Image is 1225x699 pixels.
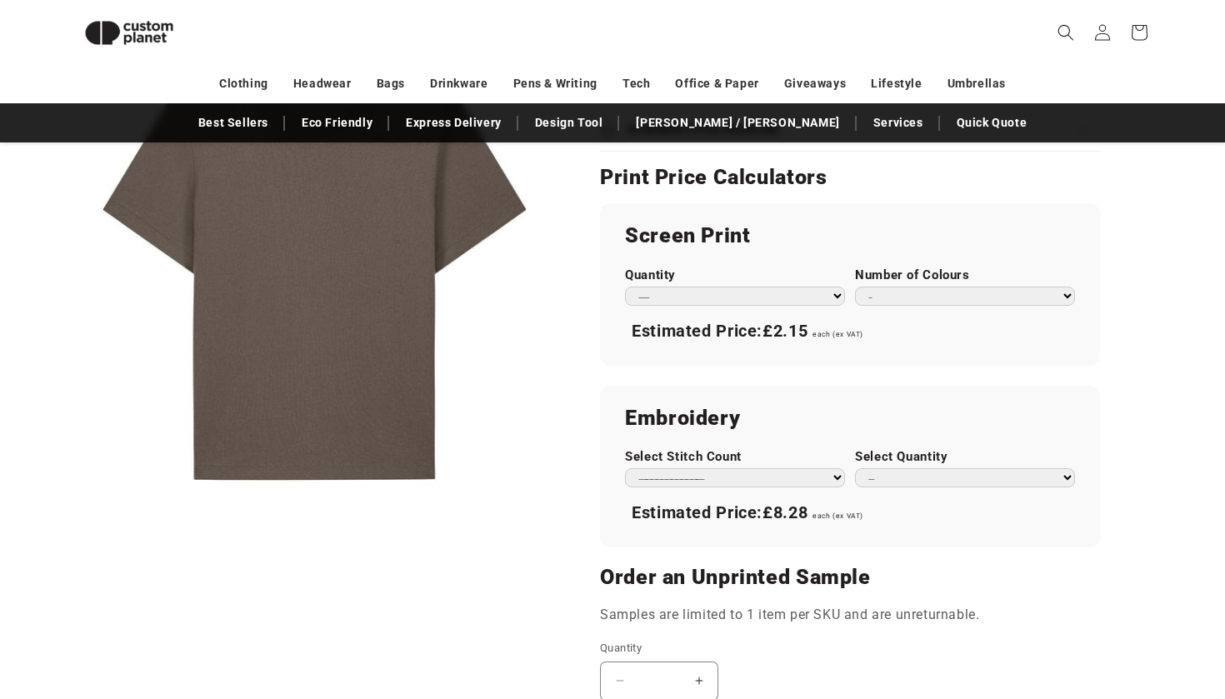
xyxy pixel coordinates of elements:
[625,405,1075,432] h2: Embroidery
[1047,14,1084,51] summary: Search
[675,69,758,98] a: Office & Paper
[622,69,650,98] a: Tech
[293,69,352,98] a: Headwear
[855,267,1075,283] label: Number of Colours
[625,449,845,465] label: Select Stitch Count
[600,164,1100,191] h2: Print Price Calculators
[625,496,1075,531] div: Estimated Price:
[812,512,863,520] span: each (ex VAT)
[430,69,487,98] a: Drinkware
[947,69,1006,98] a: Umbrellas
[871,69,922,98] a: Lifestyle
[377,69,405,98] a: Bags
[762,502,807,522] span: £8.28
[625,222,1075,249] h2: Screen Print
[293,108,381,137] a: Eco Friendly
[190,108,277,137] a: Best Sellers
[855,449,1075,465] label: Select Quantity
[397,108,510,137] a: Express Delivery
[513,69,597,98] a: Pens & Writing
[865,108,932,137] a: Services
[939,519,1225,699] iframe: Chat Widget
[625,267,845,283] label: Quantity
[948,108,1036,137] a: Quick Quote
[219,69,268,98] a: Clothing
[625,314,1075,349] div: Estimated Price:
[71,25,558,512] media-gallery: Gallery Viewer
[71,7,187,59] img: Custom Planet
[600,603,1100,627] p: Samples are limited to 1 item per SKU and are unreturnable.
[600,640,967,657] label: Quantity
[812,330,863,338] span: each (ex VAT)
[784,69,846,98] a: Giveaways
[762,321,807,341] span: £2.15
[600,564,1100,591] h2: Order an Unprinted Sample
[527,108,612,137] a: Design Tool
[627,108,847,137] a: [PERSON_NAME] / [PERSON_NAME]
